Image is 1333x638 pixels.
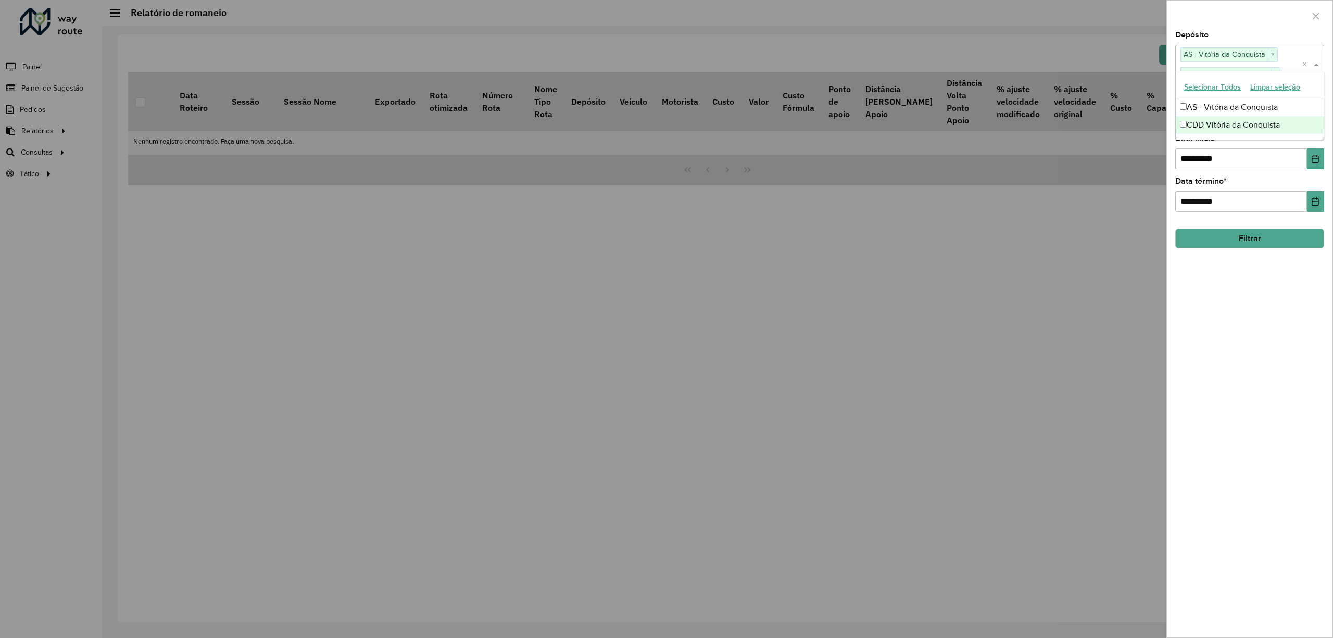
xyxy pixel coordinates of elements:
[1246,79,1305,95] button: Limpar seleção
[1175,175,1227,187] label: Data término
[1268,48,1277,61] span: ×
[1175,71,1324,140] ng-dropdown-panel: Options list
[1181,48,1268,60] span: AS - Vitória da Conquista
[1176,116,1323,134] div: CDD Vitória da Conquista
[1271,68,1280,81] span: ×
[1307,191,1324,212] button: Choose Date
[1302,58,1311,71] span: Clear all
[1181,68,1271,80] span: CDD Vitória da Conquista
[1179,79,1246,95] button: Selecionar Todos
[1175,229,1324,248] button: Filtrar
[1175,29,1209,41] label: Depósito
[1176,98,1323,116] div: AS - Vitória da Conquista
[1307,148,1324,169] button: Choose Date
